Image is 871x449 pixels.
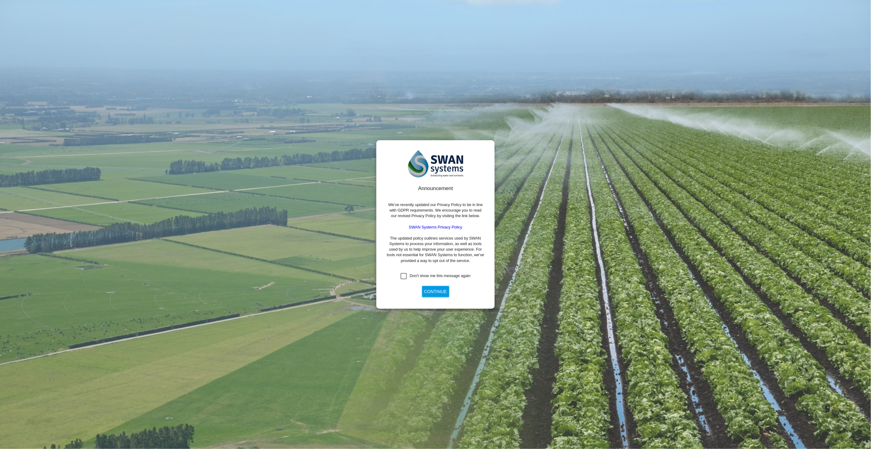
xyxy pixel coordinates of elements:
[409,225,462,229] a: SWAN Systems Privacy Policy
[387,236,484,263] span: The updated policy outlines services used by SWAN Systems to process your information, as well as...
[410,273,471,279] div: Don't show me this message again
[388,202,483,218] span: We’ve recently updated our Privacy Policy to be in line with GDPR requirements. We encourage you ...
[386,185,485,192] div: Announcement
[422,286,449,297] button: Continue
[401,273,471,279] md-checkbox: Don't show me this message again
[408,150,463,177] img: SWAN-Landscape-Logo-Colour.png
